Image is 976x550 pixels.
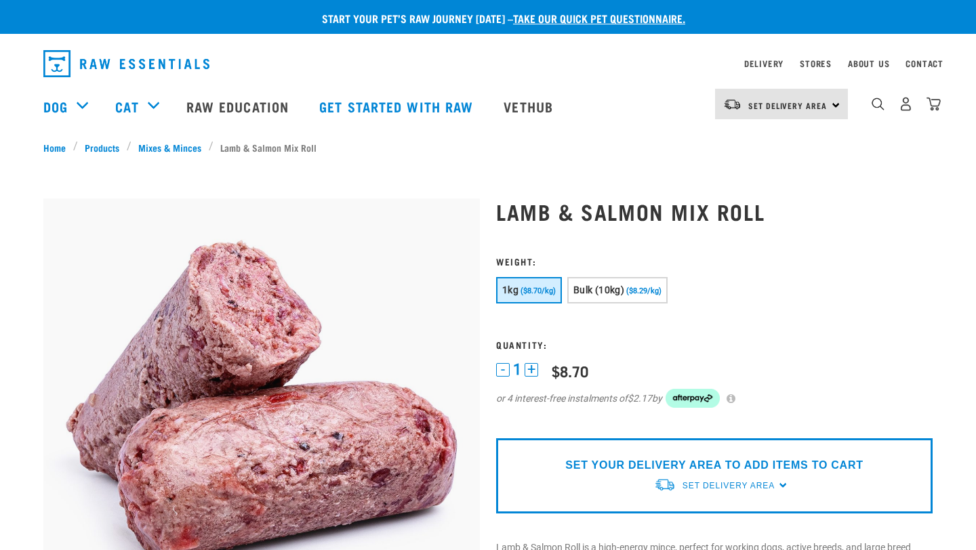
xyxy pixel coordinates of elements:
[115,96,138,117] a: Cat
[565,457,863,473] p: SET YOUR DELIVERY AREA TO ADD ITEMS TO CART
[848,61,889,66] a: About Us
[43,140,933,154] nav: breadcrumbs
[683,481,775,490] span: Set Delivery Area
[654,478,676,492] img: van-moving.png
[78,140,127,154] a: Products
[43,96,68,117] a: Dog
[496,277,562,303] button: 1kg ($8.70/kg)
[628,392,652,406] span: $2.17
[33,45,943,83] nav: dropdown navigation
[490,79,570,133] a: Vethub
[744,61,784,66] a: Delivery
[173,79,306,133] a: Raw Education
[525,363,538,377] button: +
[573,284,624,295] span: Bulk (10kg)
[43,50,209,77] img: Raw Essentials Logo
[748,103,827,108] span: Set Delivery Area
[872,98,884,110] img: home-icon-1@2x.png
[496,199,933,224] h1: Lamb & Salmon Mix Roll
[723,98,741,110] img: van-moving.png
[496,363,510,377] button: -
[521,287,556,295] span: ($8.70/kg)
[567,277,668,303] button: Bulk (10kg) ($8.29/kg)
[496,339,933,350] h3: Quantity:
[513,15,685,21] a: take our quick pet questionnaire.
[666,389,720,408] img: Afterpay
[906,61,943,66] a: Contact
[899,97,913,111] img: user.png
[306,79,490,133] a: Get started with Raw
[502,284,518,295] span: 1kg
[513,362,521,377] span: 1
[626,287,662,295] span: ($8.29/kg)
[496,389,933,408] div: or 4 interest-free instalments of by
[43,140,73,154] a: Home
[496,256,933,266] h3: Weight:
[131,140,209,154] a: Mixes & Minces
[552,362,588,379] div: $8.70
[927,97,941,111] img: home-icon@2x.png
[800,61,832,66] a: Stores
